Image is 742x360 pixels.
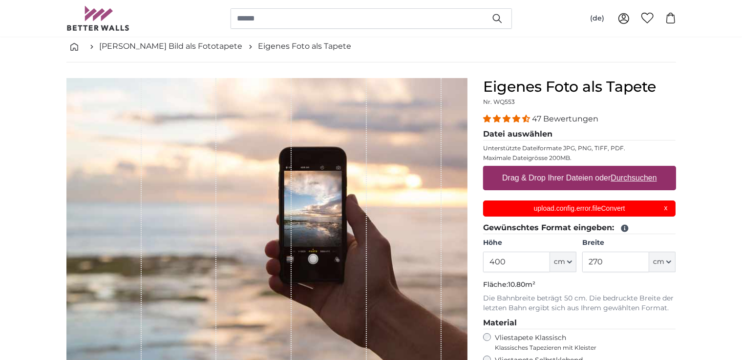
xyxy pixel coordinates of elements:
legend: Datei auswählen [483,128,676,140]
a: Eigenes Foto als Tapete [258,40,352,52]
span: Klassisches Tapezieren mit Kleister [495,344,668,352]
span: cm [554,257,565,267]
label: Vliestapete Klassisch [495,333,668,352]
p: Maximale Dateigrösse 200MB. [483,154,676,162]
u: Durchsuchen [611,174,657,182]
button: (de) [582,10,612,27]
img: Betterwalls [66,6,130,31]
span: cm [653,257,664,267]
span: 4.38 stars [483,114,532,123]
span: 10.80m² [508,280,535,289]
div: upload.config.error.fileConvert [483,200,676,217]
h1: Eigenes Foto als Tapete [483,78,676,96]
label: Drag & Drop Ihrer Dateien oder [498,168,661,188]
label: Breite [582,238,676,248]
nav: breadcrumbs [66,31,676,62]
p: upload.config.error.fileConvert [489,203,670,214]
p: Die Bahnbreite beträgt 50 cm. Die bedruckte Breite der letzten Bahn ergibt sich aus Ihrem gewählt... [483,294,676,313]
button: cm [649,252,676,272]
span: Nr. WQ553 [483,98,515,105]
p: Fläche: [483,280,676,290]
label: Höhe [483,238,576,248]
legend: Material [483,317,676,329]
legend: Gewünschtes Format eingeben: [483,222,676,234]
p: Unterstützte Dateiformate JPG, PNG, TIFF, PDF. [483,144,676,152]
a: [PERSON_NAME] Bild als Fototapete [100,40,243,52]
span: 47 Bewertungen [532,114,598,123]
button: cm [550,252,576,272]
